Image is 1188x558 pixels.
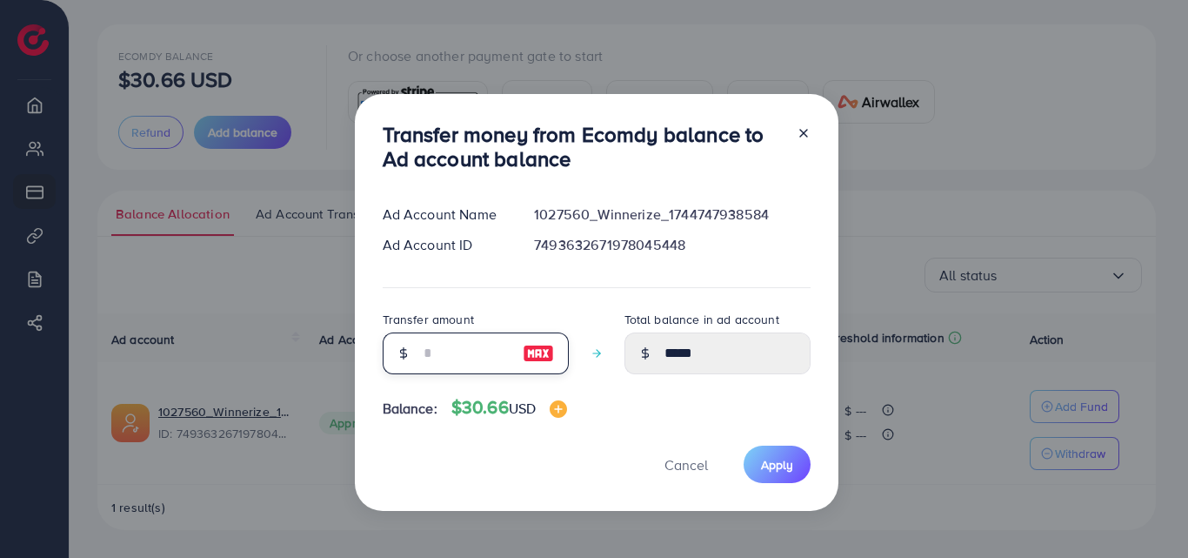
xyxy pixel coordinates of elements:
span: Balance: [383,399,437,419]
span: Apply [761,456,793,474]
span: Cancel [664,455,708,474]
img: image [523,343,554,364]
button: Apply [744,446,811,483]
img: image [550,400,567,418]
div: 7493632671978045448 [520,235,824,255]
div: Ad Account ID [369,235,521,255]
div: 1027560_Winnerize_1744747938584 [520,205,824,225]
button: Cancel [643,446,730,483]
iframe: Chat [1114,480,1175,545]
h4: $30.66 [451,397,567,419]
label: Total balance in ad account [624,311,779,328]
div: Ad Account Name [369,205,521,225]
h3: Transfer money from Ecomdy balance to Ad account balance [383,122,783,172]
span: USD [509,399,536,418]
label: Transfer amount [383,311,474,328]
